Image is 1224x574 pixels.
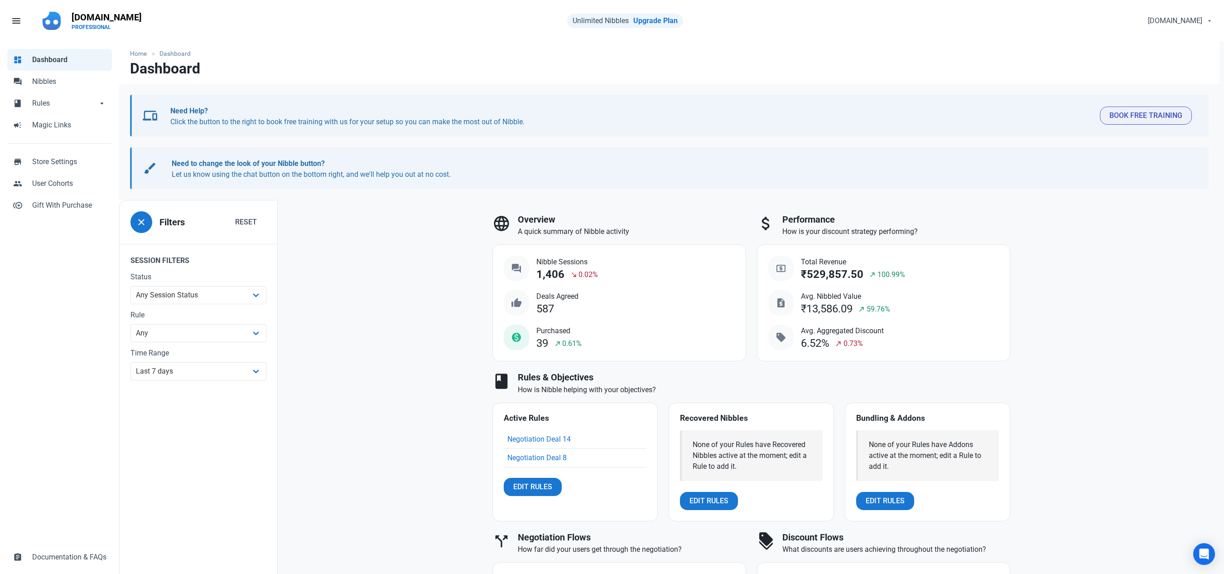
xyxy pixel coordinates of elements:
span: menu [11,15,22,26]
a: campaignMagic Links [7,114,112,136]
span: brush [143,161,157,175]
span: Edit Rules [513,482,552,492]
h3: Performance [782,214,1011,225]
span: language [492,214,511,233]
span: Magic Links [32,120,106,131]
h1: Dashboard [130,60,200,77]
span: Documentation & FAQs [32,552,106,563]
a: assignmentDocumentation & FAQs [7,546,112,568]
span: 59.76% [867,304,890,315]
a: Edit Rules [680,492,738,510]
span: control_point_duplicate [13,200,22,209]
b: Need Help? [170,107,208,115]
span: north_east [835,340,842,347]
button: Book Free Training [1100,107,1192,125]
span: User Cohorts [32,178,106,189]
div: None of your Rules have Addons active at the moment; edit a Rule to add it. [869,439,988,472]
span: assignment [13,552,22,561]
h4: Bundling & Addons [856,414,999,423]
a: Edit Rules [504,478,562,496]
a: forumNibbles [7,71,112,92]
span: call_split [492,532,511,550]
span: thumb_up [511,297,522,308]
h3: Overview [518,214,746,225]
h3: Filters [159,217,185,228]
button: close [130,211,152,233]
p: How is Nibble helping with your objectives? [518,384,1010,395]
h4: Recovered Nibbles [680,414,823,423]
p: PROFESSIONAL [72,24,142,31]
div: ₹13,586.09 [801,303,853,315]
span: request_quote [776,297,786,308]
a: peopleUser Cohorts [7,173,112,195]
h3: Discount Flows [782,532,1011,543]
span: Edit Rules [866,496,905,506]
span: forum [13,76,22,85]
a: bookRulesarrow_drop_down [7,92,112,114]
span: campaign [13,120,22,129]
span: store [13,156,22,165]
label: Status [130,272,266,282]
span: local_atm [776,263,786,274]
span: Book Free Training [1109,110,1182,121]
span: 0.61% [562,338,582,349]
h3: Negotiation Flows [518,532,746,543]
div: 587 [536,303,554,315]
legend: Session Filters [120,244,277,272]
p: How is your discount strategy performing? [782,226,1011,237]
span: north_east [554,340,561,347]
span: Edit Rules [689,496,728,506]
span: close [136,217,147,228]
span: Avg. Nibbled Value [801,291,890,302]
h4: Active Rules [504,414,646,423]
span: Nibble Sessions [536,257,598,268]
a: Negotiation Deal 8 [507,453,567,462]
span: book [13,98,22,107]
span: sell [776,332,786,343]
span: people [13,178,22,187]
div: ₹529,857.50 [801,268,863,281]
span: question_answer [511,263,522,274]
span: dashboard [13,54,22,63]
a: control_point_duplicateGift With Purchase [7,195,112,216]
a: Edit Rules [856,492,914,510]
span: Dashboard [32,54,106,65]
span: Store Settings [32,156,106,167]
div: 6.52% [801,337,829,350]
span: Nibbles [32,76,106,87]
p: [DOMAIN_NAME] [72,11,142,24]
button: [DOMAIN_NAME] [1140,12,1219,30]
div: 1,406 [536,268,564,281]
span: Deals Agreed [536,291,578,302]
nav: breadcrumbs [119,42,1219,60]
span: north_east [869,271,876,278]
p: How far did your users get through the negotiation? [518,544,746,555]
p: Let us know using the chat button on the bottom right, and we'll help you out at no cost. [172,158,1183,180]
span: 0.73% [843,338,863,349]
span: Total Revenue [801,257,905,268]
h3: Rules & Objectives [518,372,1010,383]
span: book [492,372,511,390]
p: Click the button to the right to book free training with us for your setup so you can make the mo... [170,106,1093,127]
span: south_east [570,271,578,278]
span: Purchased [536,326,582,336]
span: north_east [858,306,865,313]
span: 0.02% [578,269,598,280]
div: 39 [536,337,548,350]
button: Reset [226,213,266,231]
div: None of your Rules have Recovered Nibbles active at the moment; edit a Rule to add it. [693,439,812,472]
a: Upgrade Plan [633,16,678,25]
a: Negotiation Deal 14 [507,435,571,443]
a: storeStore Settings [7,151,112,173]
div: Open Intercom Messenger [1193,543,1215,565]
span: monetization_on [511,332,522,343]
span: devices [143,108,157,123]
b: Need to change the look of your Nibble button? [172,159,325,168]
span: Unlimited Nibbles [573,16,629,25]
span: Rules [32,98,97,109]
span: 100.99% [877,269,905,280]
span: attach_money [757,214,775,233]
span: [DOMAIN_NAME] [1148,15,1202,26]
span: Reset [235,217,257,228]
